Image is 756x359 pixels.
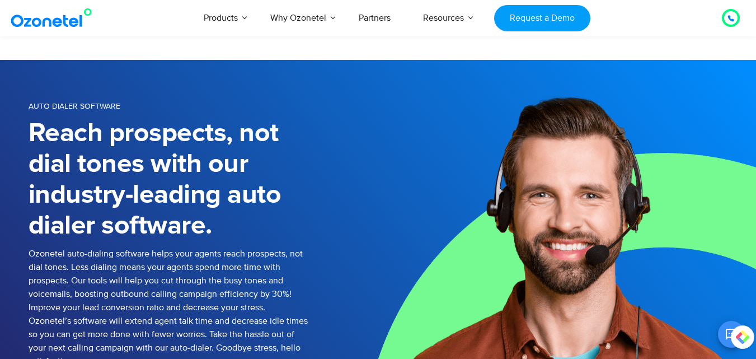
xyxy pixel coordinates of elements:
[494,5,590,31] a: Request a Demo
[29,118,308,241] h1: Reach prospects, not dial tones with our industry-leading auto dialer software.
[718,321,745,348] button: Open chat
[29,101,120,111] span: Auto Dialer Software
